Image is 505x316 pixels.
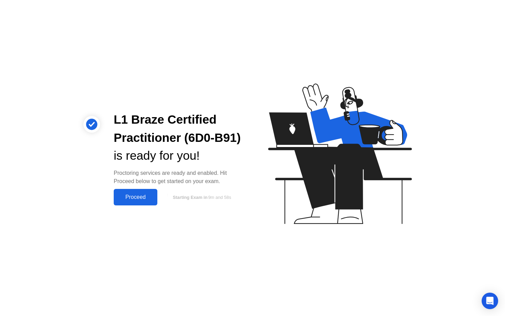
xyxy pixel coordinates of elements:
button: Starting Exam in9m and 58s [161,191,242,204]
button: Proceed [114,189,157,205]
span: 9m and 58s [208,195,231,200]
div: Open Intercom Messenger [482,293,498,309]
div: Proctoring services are ready and enabled. Hit Proceed below to get started on your exam. [114,169,242,185]
div: Proceed [116,194,155,200]
div: L1 Braze Certified Practitioner (6D0-B91) [114,111,242,147]
div: is ready for you! [114,147,242,165]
